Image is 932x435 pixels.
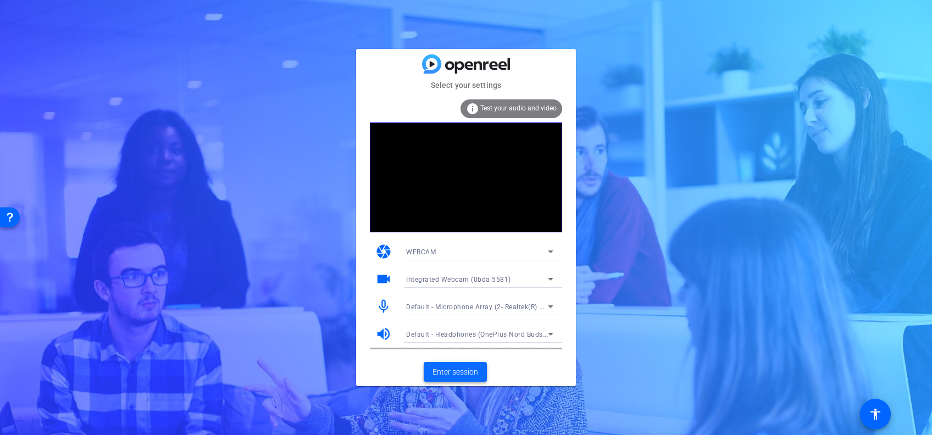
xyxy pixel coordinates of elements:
span: WEBCAM [406,248,436,256]
mat-icon: camera [375,243,392,260]
mat-icon: volume_up [375,326,392,342]
span: Test your audio and video [480,104,557,112]
span: Integrated Webcam (0bda:5581) [406,276,511,283]
mat-icon: info [466,102,479,115]
mat-icon: videocam [375,271,392,287]
mat-icon: accessibility [869,408,882,421]
button: Enter session [424,362,487,382]
span: Enter session [432,366,478,378]
mat-icon: mic_none [375,298,392,315]
span: Default - Microphone Array (2- Realtek(R) Audio) [406,302,561,311]
span: Default - Headphones (OnePlus Nord Buds 2r) [406,330,554,338]
img: blue-gradient.svg [422,54,510,74]
mat-card-subtitle: Select your settings [356,79,576,91]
